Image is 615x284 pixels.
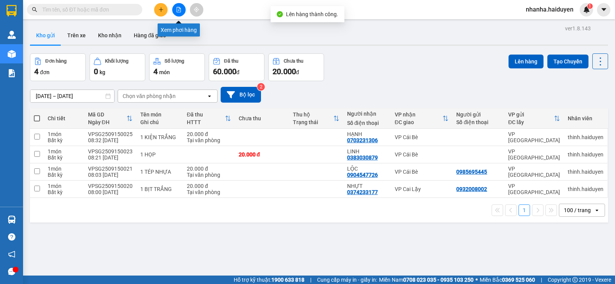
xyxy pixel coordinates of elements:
button: Lên hàng [509,55,544,68]
div: Đơn hàng [45,58,66,64]
div: Khối lượng [105,58,128,64]
div: 0904547726 [347,172,378,178]
input: Select a date range. [30,90,114,102]
th: Toggle SortBy [289,108,343,129]
div: VP [GEOGRAPHIC_DATA] [508,131,560,143]
button: Chưa thu20.000đ [268,53,324,81]
img: logo-vxr [7,5,17,17]
input: Tìm tên, số ĐT hoặc mã đơn [42,5,133,14]
div: Mã GD [88,111,126,118]
div: 20.000 đ [239,151,285,158]
span: | [541,276,542,284]
div: 20.000 đ [187,166,231,172]
span: aim [194,7,199,12]
div: Bất kỳ [48,189,80,195]
span: 4 [34,67,38,76]
div: thinh.haiduyen [568,151,603,158]
div: VPSG2509150023 [88,148,133,154]
div: Nhân viên [568,115,603,121]
div: Chưa thu [284,58,303,64]
div: LỘC [347,166,387,172]
sup: 2 [257,83,265,91]
span: message [8,268,15,275]
div: ĐC giao [395,119,443,125]
th: Toggle SortBy [504,108,564,129]
div: VP Cai Lậy [395,186,449,192]
span: copyright [572,277,578,282]
span: search [32,7,37,12]
img: icon-new-feature [583,6,590,13]
div: Người gửi [456,111,500,118]
div: thinh.haiduyen [568,169,603,175]
th: Toggle SortBy [84,108,136,129]
div: VP Cái Bè [395,151,449,158]
div: 0374233177 [347,189,378,195]
img: solution-icon [8,69,16,77]
span: 4 [153,67,158,76]
img: warehouse-icon [8,216,16,224]
span: đ [236,69,239,75]
strong: 0708 023 035 - 0935 103 250 [403,277,474,283]
div: Thu hộ [293,111,333,118]
span: 1 [588,3,591,9]
span: Cung cấp máy in - giấy in: [317,276,377,284]
span: món [159,69,170,75]
div: 0932008002 [456,186,487,192]
div: Tại văn phòng [187,189,231,195]
div: Người nhận [347,111,387,117]
span: 20.000 [273,67,296,76]
div: 08:03 [DATE] [88,172,133,178]
div: 1 TÉP NHỰA [140,169,180,175]
div: Số lượng [165,58,184,64]
span: plus [158,7,164,12]
div: 1 món [48,131,80,137]
span: 0 [94,67,98,76]
div: Đã thu [224,58,238,64]
span: Lên hàng thành công. [286,11,338,17]
span: ⚪️ [475,278,478,281]
th: Toggle SortBy [183,108,235,129]
img: warehouse-icon [8,50,16,58]
button: Hàng đã giao [128,26,172,45]
svg: open [206,93,213,99]
div: 08:00 [DATE] [88,189,133,195]
div: Bất kỳ [48,137,80,143]
div: ver 1.8.143 [565,24,591,33]
div: Bất kỳ [48,154,80,161]
button: plus [154,3,168,17]
img: warehouse-icon [8,31,16,39]
sup: 1 [587,3,593,9]
button: Kho nhận [92,26,128,45]
div: 08:32 [DATE] [88,137,133,143]
div: LINH [347,148,387,154]
button: aim [190,3,203,17]
div: ĐC lấy [508,119,554,125]
button: 1 [519,204,530,216]
div: 100 / trang [564,206,591,214]
div: 1 BỊT TRẮNG [140,186,180,192]
div: VPSG2509150020 [88,183,133,189]
button: Khối lượng0kg [90,53,145,81]
div: Chi tiết [48,115,80,121]
span: question-circle [8,233,15,241]
div: 20.000 đ [187,131,231,137]
span: đ [296,69,299,75]
div: NHỰT [347,183,387,189]
div: 1 KIỆN TRẮNG [140,134,180,140]
div: 0383030879 [347,154,378,161]
div: Bất kỳ [48,172,80,178]
div: VP nhận [395,111,443,118]
span: Miền Bắc [480,276,535,284]
div: Chưa thu [239,115,285,121]
div: VP [GEOGRAPHIC_DATA] [508,148,560,161]
div: VP Cái Bè [395,169,449,175]
div: VPSG2509150021 [88,166,133,172]
button: Tạo Chuyến [547,55,588,68]
button: Đã thu60.000đ [209,53,264,81]
span: | [310,276,311,284]
div: HẠNH [347,131,387,137]
div: Ghi chú [140,119,180,125]
strong: 0369 525 060 [502,277,535,283]
div: Tại văn phòng [187,137,231,143]
div: 1 món [48,183,80,189]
